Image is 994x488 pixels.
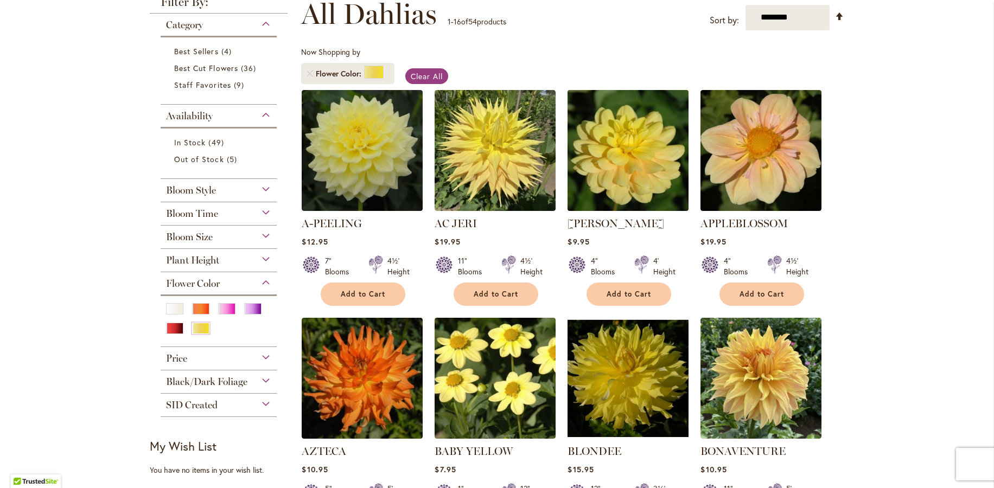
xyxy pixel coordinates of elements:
a: Best Sellers [174,46,266,57]
span: 1 [448,16,451,27]
span: $9.95 [568,236,589,247]
div: You have no items in your wish list. [150,465,295,476]
span: Now Shopping by [301,47,360,57]
div: 4½' Height [387,255,410,277]
a: AHOY MATEY [568,203,689,213]
button: Add to Cart [719,282,804,306]
span: Best Sellers [174,46,219,56]
span: Black/Dark Foliage [166,376,247,388]
div: 4" Blooms [591,255,621,277]
span: Best Cut Flowers [174,63,238,73]
span: In Stock [174,137,206,147]
p: - of products [448,13,506,30]
a: AC JERI [435,217,477,230]
span: 49 [208,137,226,148]
img: BABY YELLOW [435,318,556,439]
a: [PERSON_NAME] [568,217,664,230]
div: 4½' Height [520,255,543,277]
a: In Stock 49 [174,137,266,148]
span: Add to Cart [607,290,651,299]
span: Clear All [411,71,443,81]
span: Availability [166,110,213,122]
span: Flower Color [316,68,364,79]
button: Add to Cart [321,282,405,306]
a: Clear All [405,68,448,84]
span: Bloom Time [166,208,218,220]
a: Best Cut Flowers [174,62,266,74]
iframe: Launch Accessibility Center [8,450,39,480]
a: Remove Flower Color Yellow [307,70,313,77]
span: 5 [227,153,240,165]
a: Blondee [568,431,689,441]
span: 36 [241,62,259,74]
a: Bonaventure [700,431,821,441]
img: AZTECA [302,318,423,439]
span: Category [166,19,203,31]
div: 11" Blooms [458,255,488,277]
span: $12.95 [302,236,328,247]
a: Out of Stock 5 [174,153,266,165]
a: Staff Favorites [174,79,266,91]
span: Bloom Style [166,184,216,196]
span: Plant Height [166,254,219,266]
a: AZTECA [302,431,423,441]
span: 54 [468,16,477,27]
a: BABY YELLOW [435,431,556,441]
img: AC Jeri [435,90,556,211]
div: 7" Blooms [325,255,355,277]
a: BABY YELLOW [435,445,513,458]
div: 4½' Height [786,255,808,277]
span: Flower Color [166,278,220,290]
a: A-Peeling [302,203,423,213]
img: Bonaventure [700,318,821,439]
span: $15.95 [568,464,594,474]
span: $10.95 [302,464,328,474]
span: 16 [454,16,461,27]
button: Add to Cart [587,282,671,306]
span: Out of Stock [174,154,224,164]
a: A-PEELING [302,217,362,230]
span: Add to Cart [341,290,385,299]
img: A-Peeling [302,90,423,211]
img: APPLEBLOSSOM [700,90,821,211]
span: Staff Favorites [174,80,231,90]
span: Bloom Size [166,231,213,243]
span: SID Created [166,399,218,411]
span: $19.95 [700,236,726,247]
a: APPLEBLOSSOM [700,217,788,230]
img: AHOY MATEY [565,87,692,214]
div: 4" Blooms [724,255,754,277]
a: AZTECA [302,445,346,458]
div: 4' Height [653,255,676,277]
span: Add to Cart [740,290,784,299]
button: Add to Cart [454,282,538,306]
strong: My Wish List [150,438,216,454]
span: $19.95 [435,236,460,247]
a: APPLEBLOSSOM [700,203,821,213]
span: Add to Cart [474,290,518,299]
span: $7.95 [435,464,456,474]
a: BONAVENTURE [700,445,786,458]
img: Blondee [568,318,689,439]
a: BLONDEE [568,445,621,458]
span: 4 [221,46,234,57]
a: AC Jeri [435,203,556,213]
span: $10.95 [700,464,727,474]
span: 9 [234,79,247,91]
label: Sort by: [710,10,739,30]
span: Price [166,352,187,364]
